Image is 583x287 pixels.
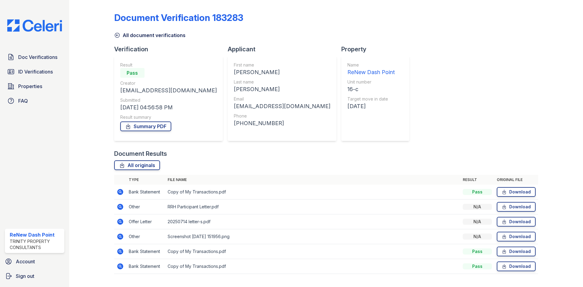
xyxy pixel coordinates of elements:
td: 20250714 letter-s.pdf [165,214,460,229]
div: [DATE] [347,102,395,111]
a: Download [497,247,536,256]
a: Summary PDF [120,121,171,131]
span: Sign out [16,272,34,280]
div: First name [234,62,330,68]
div: Name [347,62,395,68]
th: Type [126,175,165,185]
div: N/A [463,204,492,210]
div: 16-c [347,85,395,94]
div: [PERSON_NAME] [234,68,330,77]
a: Download [497,187,536,197]
div: Pass [120,68,145,78]
div: N/A [463,234,492,240]
a: Name ReNew Dash Point [347,62,395,77]
div: Trinity Property Consultants [10,238,62,251]
div: Result [120,62,217,68]
td: Copy of My Transactions.pdf [165,259,460,274]
div: ReNew Dash Point [10,231,62,238]
a: Download [497,202,536,212]
a: All originals [114,160,160,170]
a: Download [497,232,536,241]
a: Download [497,217,536,227]
img: CE_Logo_Blue-a8612792a0a2168367f1c8372b55b34899dd931a85d93a1a3d3e32e68fde9ad4.png [2,19,67,32]
td: Other [126,200,165,214]
td: Offer Letter [126,214,165,229]
a: FAQ [5,95,64,107]
td: Bank Statement [126,259,165,274]
a: Sign out [2,270,67,282]
span: Doc Verifications [18,53,57,61]
a: ID Verifications [5,66,64,78]
th: Result [460,175,494,185]
div: Pass [463,189,492,195]
td: Copy of My Transactions.pdf [165,244,460,259]
td: Copy of My Transactions.pdf [165,185,460,200]
div: [PHONE_NUMBER] [234,119,330,128]
th: Original file [494,175,538,185]
div: [PERSON_NAME] [234,85,330,94]
div: Unit number [347,79,395,85]
div: [EMAIL_ADDRESS][DOMAIN_NAME] [120,86,217,95]
div: Applicant [228,45,341,53]
a: Properties [5,80,64,92]
a: All document verifications [114,32,186,39]
div: [DATE] 04:56:58 PM [120,103,217,112]
div: Document Verification 183283 [114,12,243,23]
span: ID Verifications [18,68,53,75]
td: Bank Statement [126,185,165,200]
div: Pass [463,263,492,269]
span: Properties [18,83,42,90]
div: Verification [114,45,228,53]
a: Download [497,261,536,271]
div: Creator [120,80,217,86]
td: Other [126,229,165,244]
div: Property [341,45,414,53]
span: FAQ [18,97,28,104]
div: Last name [234,79,330,85]
span: Account [16,258,35,265]
td: RRH Participant Letter.pdf [165,200,460,214]
div: N/A [463,219,492,225]
th: File name [165,175,460,185]
div: [EMAIL_ADDRESS][DOMAIN_NAME] [234,102,330,111]
div: Document Results [114,149,167,158]
div: ReNew Dash Point [347,68,395,77]
td: Bank Statement [126,244,165,259]
div: Pass [463,248,492,255]
div: Phone [234,113,330,119]
div: Result summary [120,114,217,120]
div: Email [234,96,330,102]
td: Screenshot [DATE] 151956.png [165,229,460,244]
div: Target move in date [347,96,395,102]
a: Account [2,255,67,268]
a: Doc Verifications [5,51,64,63]
div: Submitted [120,97,217,103]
